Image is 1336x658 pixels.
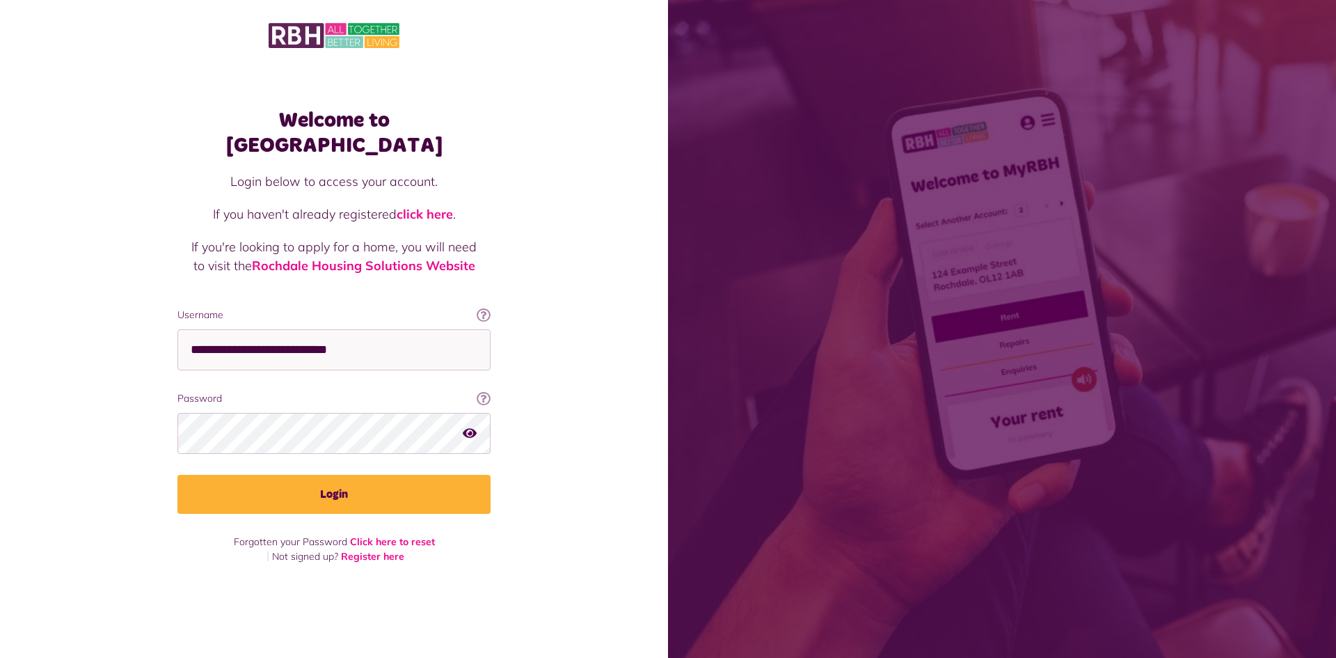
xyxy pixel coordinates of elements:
[191,172,477,191] p: Login below to access your account.
[252,258,475,274] a: Rochdale Housing Solutions Website
[350,535,435,548] a: Click here to reset
[234,535,347,548] span: Forgotten your Password
[269,21,399,50] img: MyRBH
[191,237,477,275] p: If you're looking to apply for a home, you will need to visit the
[177,108,491,158] h1: Welcome to [GEOGRAPHIC_DATA]
[177,391,491,406] label: Password
[397,206,453,222] a: click here
[341,550,404,563] a: Register here
[177,475,491,514] button: Login
[177,308,491,322] label: Username
[191,205,477,224] p: If you haven't already registered .
[272,550,338,563] span: Not signed up?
